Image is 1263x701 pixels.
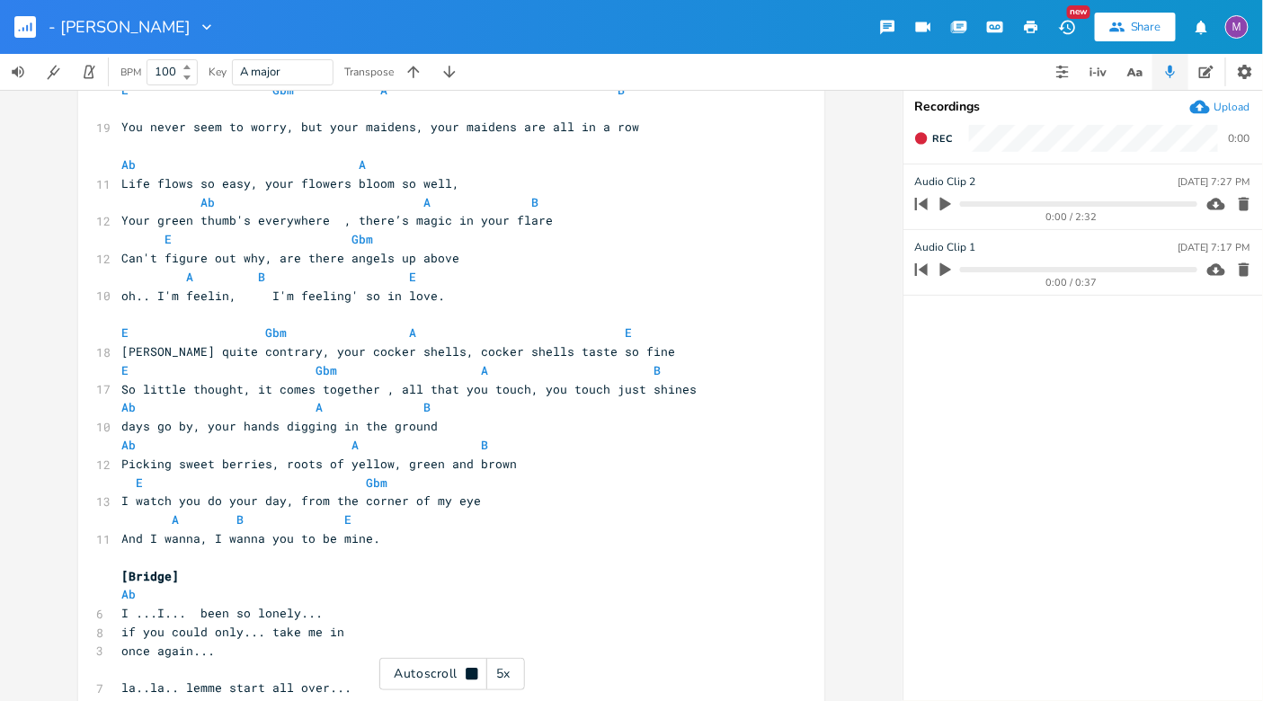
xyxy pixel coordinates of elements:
div: 0:00 / 0:37 [946,278,1197,288]
div: New [1067,5,1090,19]
span: B [618,82,625,98]
span: B [654,362,661,378]
span: E [165,231,172,247]
div: 0:00 [1229,133,1250,144]
span: once again... [121,643,215,659]
div: Transpose [344,67,394,77]
div: 5x [487,658,520,690]
span: A [423,194,431,210]
span: A [359,156,366,173]
span: if you could only... take me in [121,624,344,640]
span: A [316,399,323,415]
span: Your green thumb's everywhere , there’s magic in your flare [121,212,553,228]
span: Audio Clip 2 [914,173,975,191]
span: Ab [121,586,136,602]
span: You never seem to worry, but your maidens, your maidens are all in a row [121,119,639,135]
span: A major [240,64,280,80]
span: Life flows so easy, your flowers bloom so well, [121,175,459,191]
span: A [409,324,416,341]
span: B [423,399,431,415]
span: A [186,269,193,285]
span: A [351,437,359,453]
span: - [PERSON_NAME] [49,19,191,35]
button: Rec [907,124,959,153]
span: B [531,194,538,210]
span: Gbm [366,475,387,491]
span: la..la.. lemme start all over... [121,679,351,696]
span: E [409,269,416,285]
span: E [121,324,129,341]
div: Upload [1214,100,1250,114]
span: B [258,269,265,285]
span: Gbm [316,362,337,378]
span: A [172,511,179,528]
button: M [1225,6,1249,48]
span: B [236,511,244,528]
span: Ab [121,437,136,453]
span: E [344,511,351,528]
span: Gbm [265,324,287,341]
span: B [481,437,488,453]
div: Recordings [914,101,1252,113]
button: Upload [1190,97,1250,117]
button: New [1049,11,1085,43]
span: And I wanna, I wanna you to be mine. [121,530,380,546]
span: E [136,475,143,491]
div: BPM [120,67,141,77]
div: Share [1131,19,1161,35]
div: Autoscroll [379,658,525,690]
span: E [121,362,129,378]
div: Key [209,67,227,77]
span: E [121,82,129,98]
span: days go by, your hands digging in the ground [121,418,438,434]
span: Ab [121,399,136,415]
div: [DATE] 7:27 PM [1179,177,1250,187]
span: Can't figure out why, are there angels up above [121,250,459,266]
span: A [380,82,387,98]
span: oh.. I'm feelin, I'm feeling' so in love. [121,288,445,304]
span: E [625,324,632,341]
span: [Bridge] [121,568,179,584]
span: Audio Clip 1 [914,239,975,256]
div: 0:00 / 2:32 [946,212,1197,222]
span: Picking sweet berries, roots of yellow, green and brown [121,456,517,472]
button: Share [1095,13,1176,41]
span: Ab [121,156,136,173]
span: I watch you do your day, from the corner of my eye [121,492,481,509]
div: melindameshad [1225,15,1249,39]
div: [DATE] 7:17 PM [1179,243,1250,253]
span: A [481,362,488,378]
span: Gbm [351,231,373,247]
span: So little thought, it comes together , all that you touch, you touch just shines [121,381,697,397]
span: [PERSON_NAME] quite contrary, your cocker shells, cocker shells taste so fine [121,343,675,359]
span: Gbm [272,82,294,98]
span: Rec [932,132,952,146]
span: I ...I... been so lonely... [121,605,323,621]
span: Ab [200,194,215,210]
